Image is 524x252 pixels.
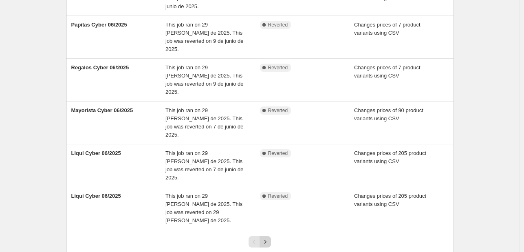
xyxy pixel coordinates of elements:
span: Changes prices of 205 product variants using CSV [354,193,426,207]
span: Reverted [268,193,288,199]
span: Changes prices of 7 product variants using CSV [354,64,421,79]
span: Papitas Cyber 06/2025 [71,22,127,28]
span: Regalos Cyber 06/2025 [71,64,129,71]
span: This job ran on 29 [PERSON_NAME] de 2025. This job was reverted on 7 de junio de 2025. [165,150,244,181]
span: Liqui Cyber 06/2025 [71,150,121,156]
span: Changes prices of 205 product variants using CSV [354,150,426,164]
span: Reverted [268,64,288,71]
span: Liqui Cyber 06/2025 [71,193,121,199]
span: This job ran on 29 [PERSON_NAME] de 2025. This job was reverted on 9 de junio de 2025. [165,22,244,52]
span: Reverted [268,150,288,157]
span: This job ran on 29 [PERSON_NAME] de 2025. This job was reverted on 9 de junio de 2025. [165,64,244,95]
span: Mayorista Cyber 06/2025 [71,107,133,113]
span: This job ran on 29 [PERSON_NAME] de 2025. This job was reverted on 7 de junio de 2025. [165,107,244,138]
span: Changes prices of 90 product variants using CSV [354,107,423,122]
span: Reverted [268,107,288,114]
span: Reverted [268,22,288,28]
span: This job ran on 29 [PERSON_NAME] de 2025. This job was reverted on 29 [PERSON_NAME] de 2025. [165,193,242,223]
nav: Pagination [249,236,271,248]
span: Changes prices of 7 product variants using CSV [354,22,421,36]
button: Next [260,236,271,248]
